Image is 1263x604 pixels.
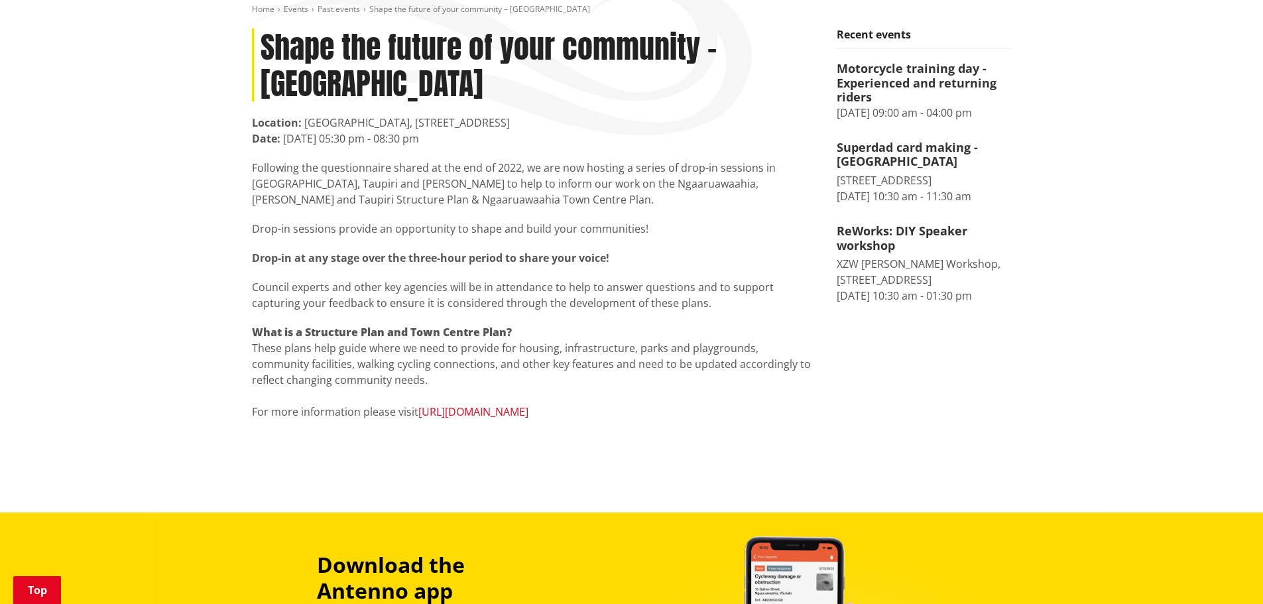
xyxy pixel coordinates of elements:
[837,189,971,204] time: [DATE] 10:30 am - 11:30 am
[283,131,419,146] time: [DATE] 05:30 pm - 08:30 pm
[252,3,274,15] a: Home
[837,288,972,303] time: [DATE] 10:30 am - 01:30 pm
[837,256,1012,288] div: XZW [PERSON_NAME] Workshop, [STREET_ADDRESS]
[837,224,1012,253] h4: ReWorks: DIY Speaker workshop
[252,4,1012,15] nav: breadcrumb
[837,62,1012,105] h4: Motorcycle training day - Experienced and returning riders
[317,552,557,603] h3: Download the Antenno app
[252,325,512,339] strong: What is a Structure Plan and Town Centre Plan?
[837,105,972,120] time: [DATE] 09:00 am - 04:00 pm
[418,404,528,419] a: [URL][DOMAIN_NAME]
[252,29,817,101] h1: Shape the future of your community – [GEOGRAPHIC_DATA]
[837,141,1012,169] h4: Superdad card making - [GEOGRAPHIC_DATA]
[369,3,590,15] span: Shape the future of your community – [GEOGRAPHIC_DATA]
[13,576,61,604] a: Top
[252,324,817,420] p: These plans help guide where we need to provide for housing, infrastructure, parks and playground...
[837,62,1012,121] a: Motorcycle training day - Experienced and returning riders [DATE] 09:00 am - 04:00 pm
[837,172,1012,188] div: [STREET_ADDRESS]
[284,3,308,15] a: Events
[252,160,817,208] p: Following the questionnaire shared at the end of 2022, we are now hosting a series of drop-in ses...
[837,29,1012,48] h5: Recent events
[252,115,302,130] strong: Location:
[837,224,1012,304] a: ReWorks: DIY Speaker workshop XZW [PERSON_NAME] Workshop, [STREET_ADDRESS] [DATE] 10:30 am - 01:3...
[252,279,817,311] p: Council experts and other key agencies will be in attendance to help to answer questions and to s...
[318,3,360,15] a: Past events
[304,115,510,130] span: [GEOGRAPHIC_DATA], [STREET_ADDRESS]
[252,131,280,146] strong: Date:
[837,141,1012,204] a: Superdad card making - [GEOGRAPHIC_DATA] [STREET_ADDRESS] [DATE] 10:30 am - 11:30 am
[252,251,609,265] strong: Drop-in at any stage over the three-hour period to share your voice!
[252,221,817,237] p: Drop-in sessions provide an opportunity to shape and build your communities!
[1202,548,1250,596] iframe: Messenger Launcher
